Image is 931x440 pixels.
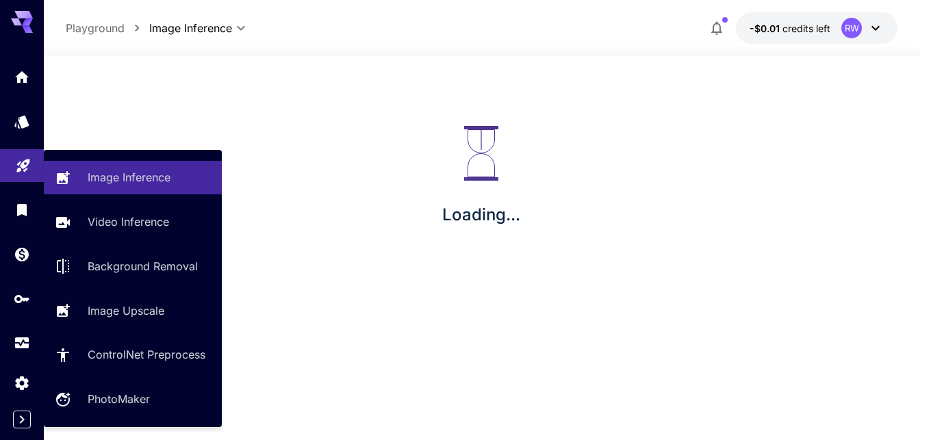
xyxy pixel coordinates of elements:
[13,411,31,428] button: Expand sidebar
[88,346,205,363] p: ControlNet Preprocess
[88,391,150,407] p: PhotoMaker
[44,294,222,327] a: Image Upscale
[88,258,198,274] p: Background Removal
[66,20,149,36] nav: breadcrumb
[14,246,30,263] div: Wallet
[44,338,222,372] a: ControlNet Preprocess
[44,250,222,283] a: Background Removal
[14,113,30,130] div: Models
[14,374,30,391] div: Settings
[442,203,520,227] p: Loading...
[14,335,30,352] div: Usage
[14,201,30,218] div: Library
[841,18,862,38] div: RW
[149,20,232,36] span: Image Inference
[88,213,169,230] p: Video Inference
[44,383,222,416] a: PhotoMaker
[66,20,125,36] p: Playground
[750,21,830,36] div: -$0.01071
[750,23,782,34] span: -$0.01
[14,68,30,86] div: Home
[15,153,31,170] div: Playground
[44,205,222,239] a: Video Inference
[736,12,897,44] button: -$0.01071
[14,290,30,307] div: API Keys
[88,169,170,185] p: Image Inference
[44,161,222,194] a: Image Inference
[782,23,830,34] span: credits left
[88,302,164,319] p: Image Upscale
